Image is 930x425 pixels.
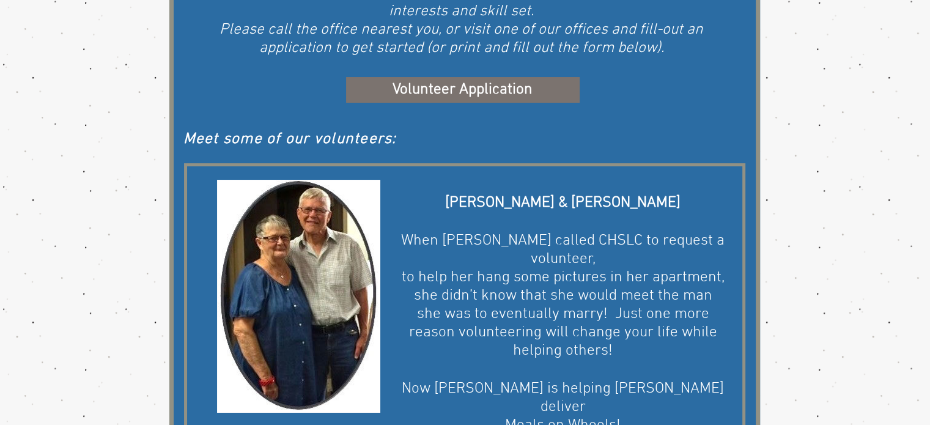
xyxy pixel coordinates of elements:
[183,130,397,149] span: Meet some of our volunteers:
[513,342,613,360] span: helping others!
[445,194,681,212] span: [PERSON_NAME] & [PERSON_NAME]
[402,380,724,416] span: Now [PERSON_NAME] is helping [PERSON_NAME] deliver
[220,21,703,57] span: Please call the office nearest you, or visit one of our offices and fill-out an application to ge...
[401,232,725,268] span: When [PERSON_NAME] called CHSLC to request a volunteer,
[409,323,717,342] span: reason volunteering will change your life while
[402,268,725,287] span: to help her hang some pictures in her apartment,
[346,77,580,103] a: Volunteer Application
[414,287,712,305] span: she didn’t know that she would meet the man
[217,180,380,413] img: Mary & Doug_edited.jpg
[417,305,709,323] span: she was to eventually marry! Just one more
[393,79,533,101] span: Volunteer Application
